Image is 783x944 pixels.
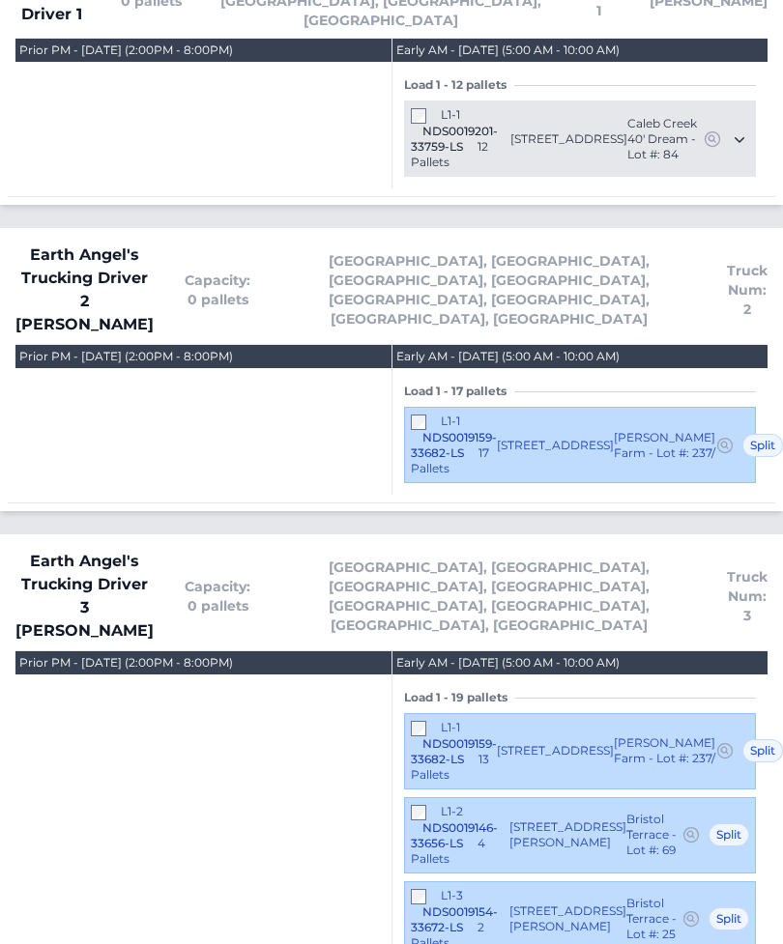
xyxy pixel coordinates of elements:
div: Early AM - [DATE] (5:00 AM - 10:00 AM) [396,43,620,58]
span: Load 1 - 12 pallets [404,77,514,93]
span: L1-1 [441,720,460,734]
span: [STREET_ADDRESS] [497,743,614,758]
div: Prior PM - [DATE] (2:00PM - 8:00PM) [19,655,233,671]
span: [STREET_ADDRESS][PERSON_NAME] [509,819,626,850]
span: Bristol Terrace - Lot #: 25 [626,896,681,942]
span: NDS0019154-33672-LS [411,904,498,934]
span: 13 Pallets [411,752,489,782]
span: Split [742,739,783,762]
span: [GEOGRAPHIC_DATA], [GEOGRAPHIC_DATA], [GEOGRAPHIC_DATA], [GEOGRAPHIC_DATA], [GEOGRAPHIC_DATA], [G... [281,251,696,329]
span: [STREET_ADDRESS] [510,131,627,147]
span: NDS0019201-33759-LS [411,124,498,154]
div: Prior PM - [DATE] (2:00PM - 8:00PM) [19,43,233,58]
span: NDS0019159-33682-LS [411,736,497,766]
span: Earth Angel's Trucking Driver 3 [PERSON_NAME] [15,550,154,643]
span: L1-1 [441,107,460,122]
span: NDS0019146-33656-LS [411,820,498,850]
span: Capacity: 0 pallets [185,271,250,309]
span: [GEOGRAPHIC_DATA], [GEOGRAPHIC_DATA], [GEOGRAPHIC_DATA], [GEOGRAPHIC_DATA], [GEOGRAPHIC_DATA], [G... [281,558,696,635]
span: Caleb Creek 40' Dream - Lot #: 84 [627,116,703,162]
span: Split [709,823,749,846]
span: Load 1 - 19 pallets [404,690,515,705]
span: L1-2 [441,804,463,818]
span: Truck Num: 2 [727,261,768,319]
span: Truck Num: 3 [727,567,768,625]
div: Early AM - [DATE] (5:00 AM - 10:00 AM) [396,349,620,364]
span: 12 Pallets [411,139,488,169]
span: Load 1 - 17 pallets [404,384,514,399]
div: Prior PM - [DATE] (2:00PM - 8:00PM) [19,349,233,364]
span: Split [709,907,749,930]
div: Early AM - [DATE] (5:00 AM - 10:00 AM) [396,655,620,671]
span: Earth Angel's Trucking Driver 2 [PERSON_NAME] [15,243,154,336]
span: [PERSON_NAME] Farm - Lot #: 237/ [614,430,715,461]
span: [STREET_ADDRESS] [497,438,614,453]
span: [PERSON_NAME] Farm - Lot #: 237/ [614,735,715,766]
span: 4 Pallets [411,836,485,866]
span: 17 Pallets [411,445,489,475]
span: Bristol Terrace - Lot #: 69 [626,812,681,858]
span: [STREET_ADDRESS][PERSON_NAME] [509,903,626,934]
span: Capacity: 0 pallets [185,577,250,615]
span: L1-3 [441,888,463,902]
span: Split [742,434,783,457]
span: L1-1 [441,414,460,428]
span: NDS0019159-33682-LS [411,430,497,460]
